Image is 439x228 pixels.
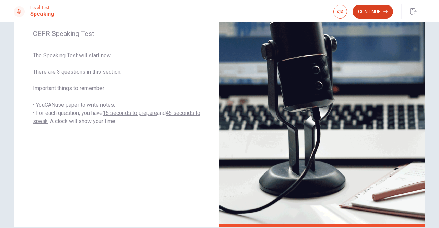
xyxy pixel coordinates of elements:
[30,5,54,10] span: Level Test
[103,110,157,116] u: 15 seconds to prepare
[353,5,393,19] button: Continue
[33,51,200,125] span: The Speaking Test will start now. There are 3 questions in this section. Important things to reme...
[30,10,54,18] h1: Speaking
[33,29,200,38] span: CEFR Speaking Test
[45,101,55,108] u: CAN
